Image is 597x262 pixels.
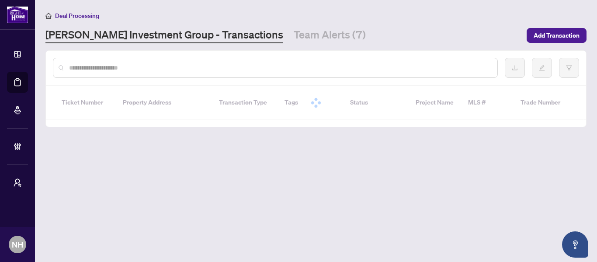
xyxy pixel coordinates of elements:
button: Add Transaction [527,28,587,43]
button: download [505,58,525,78]
button: filter [559,58,579,78]
a: [PERSON_NAME] Investment Group - Transactions [45,28,283,43]
a: Team Alerts (7) [294,28,366,43]
span: user-switch [13,178,22,187]
span: Deal Processing [55,12,99,20]
img: logo [7,7,28,23]
span: home [45,13,52,19]
button: Open asap [562,231,588,258]
button: edit [532,58,552,78]
span: NH [12,238,23,251]
span: Add Transaction [534,28,580,42]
